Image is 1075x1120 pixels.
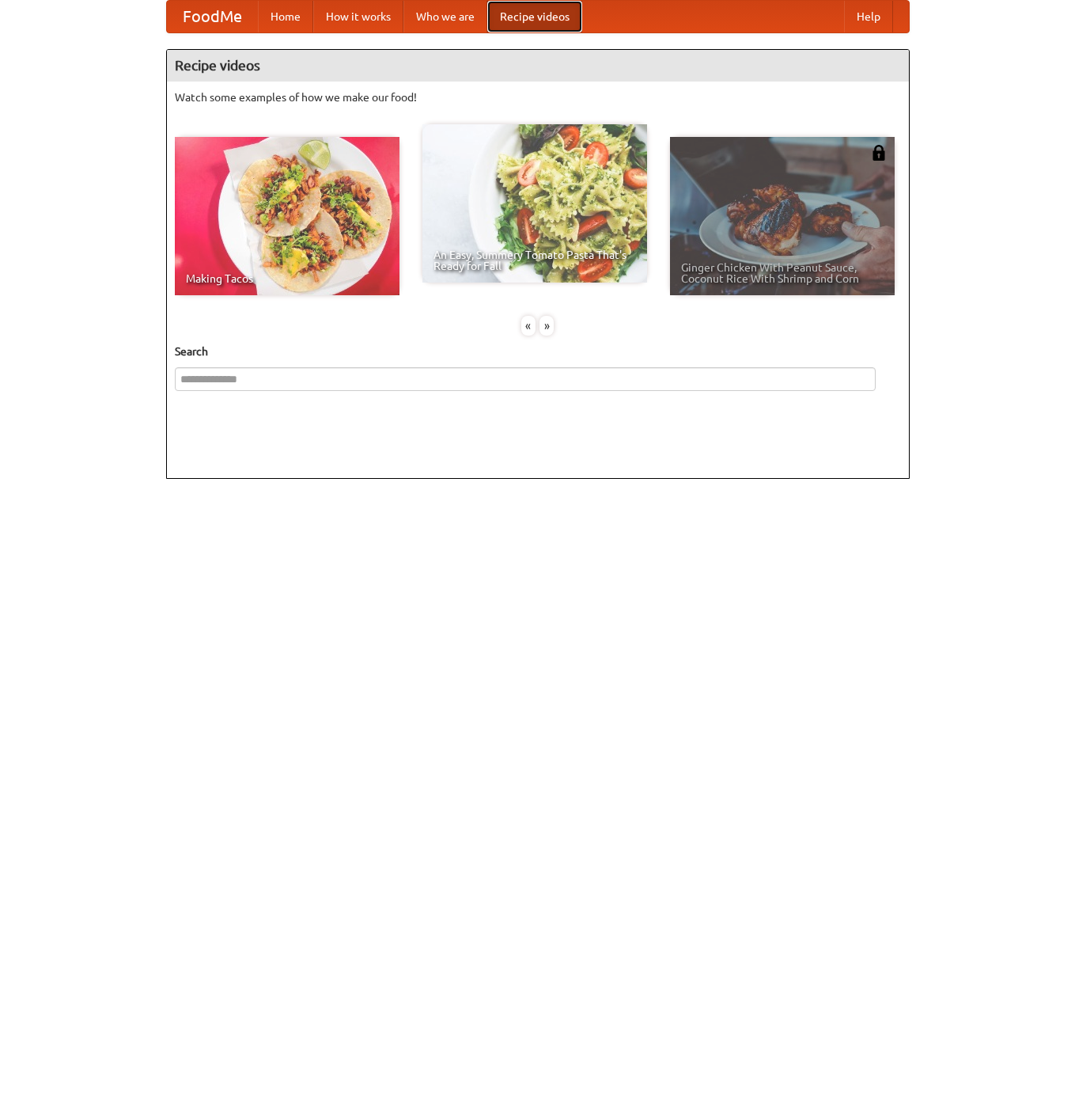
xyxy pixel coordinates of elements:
a: Help [844,1,893,32]
div: « [521,316,536,336]
span: An Easy, Summery Tomato Pasta That's Ready for Fall [433,249,636,271]
span: Making Tacos [186,273,388,284]
a: Making Tacos [175,137,399,295]
a: FoodMe [167,1,258,32]
a: An Easy, Summery Tomato Pasta That's Ready for Fall [422,124,647,283]
h5: Search [175,344,901,359]
p: Watch some examples of how we make our food! [175,89,901,105]
h4: Recipe videos [167,50,909,82]
img: 483408.png [871,145,887,161]
a: Who we are [403,1,487,32]
a: Home [258,1,313,32]
a: How it works [313,1,403,32]
div: » [539,316,554,336]
a: Recipe videos [487,1,582,32]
